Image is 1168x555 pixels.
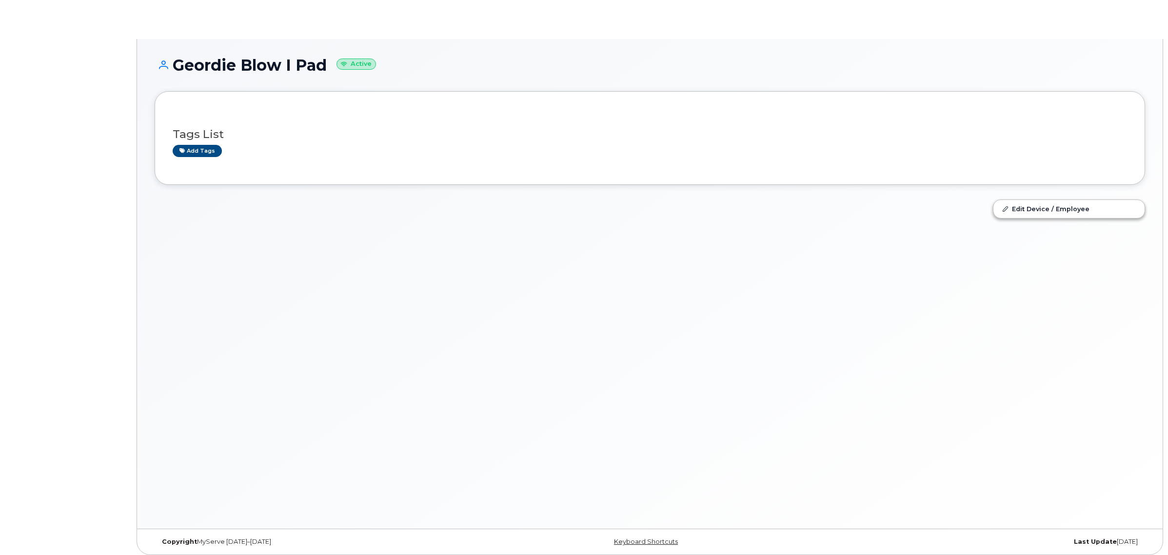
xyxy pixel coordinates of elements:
[162,538,197,545] strong: Copyright
[337,59,376,70] small: Active
[815,538,1145,546] div: [DATE]
[173,128,1127,140] h3: Tags List
[993,200,1145,218] a: Edit Device / Employee
[1074,538,1117,545] strong: Last Update
[614,538,678,545] a: Keyboard Shortcuts
[155,57,1145,74] h1: Geordie Blow I Pad
[155,538,485,546] div: MyServe [DATE]–[DATE]
[173,145,222,157] a: Add tags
